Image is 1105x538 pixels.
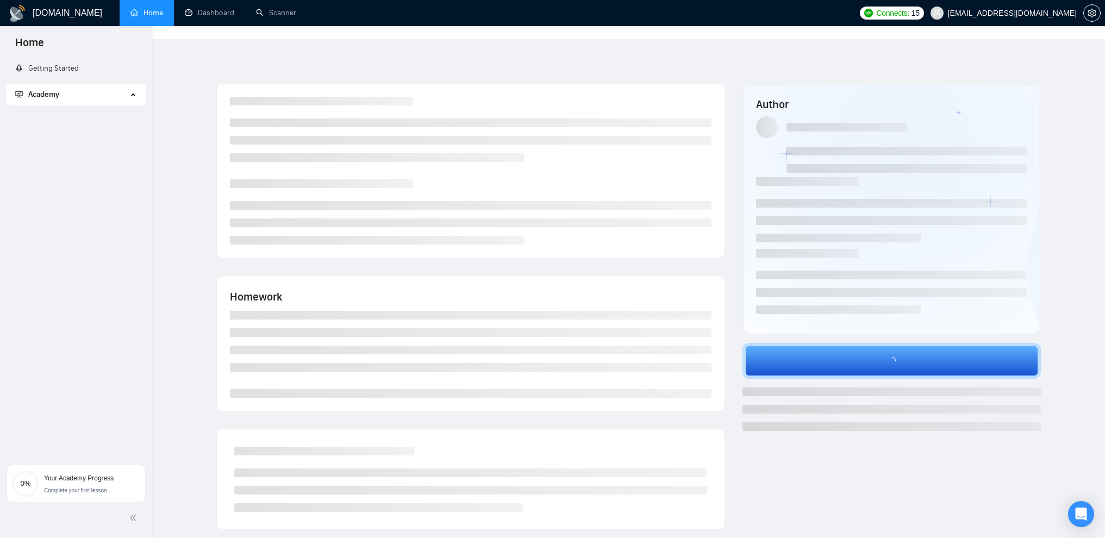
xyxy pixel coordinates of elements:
[44,474,114,482] span: Your Academy Progress
[883,357,901,365] span: loading
[864,9,873,17] img: upwork-logo.png
[28,90,59,99] span: Academy
[1083,4,1101,22] button: setting
[256,8,296,17] a: searchScanner
[1068,501,1094,527] div: Open Intercom Messenger
[13,480,39,487] span: 0%
[130,8,163,17] a: homeHome
[756,97,1027,112] h4: Author
[933,9,941,17] span: user
[185,8,234,17] a: dashboardDashboard
[15,90,59,99] span: Academy
[15,64,79,73] a: rocketGetting Started
[129,512,140,523] span: double-left
[44,487,107,493] span: Complete your first lesson
[1083,9,1101,17] a: setting
[7,35,53,58] span: Home
[912,7,920,19] span: 15
[7,58,145,79] li: Getting Started
[230,289,711,304] h4: Homework
[15,90,23,98] span: fund-projection-screen
[876,7,909,19] span: Connects:
[9,5,26,22] img: logo
[742,343,1041,379] button: loading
